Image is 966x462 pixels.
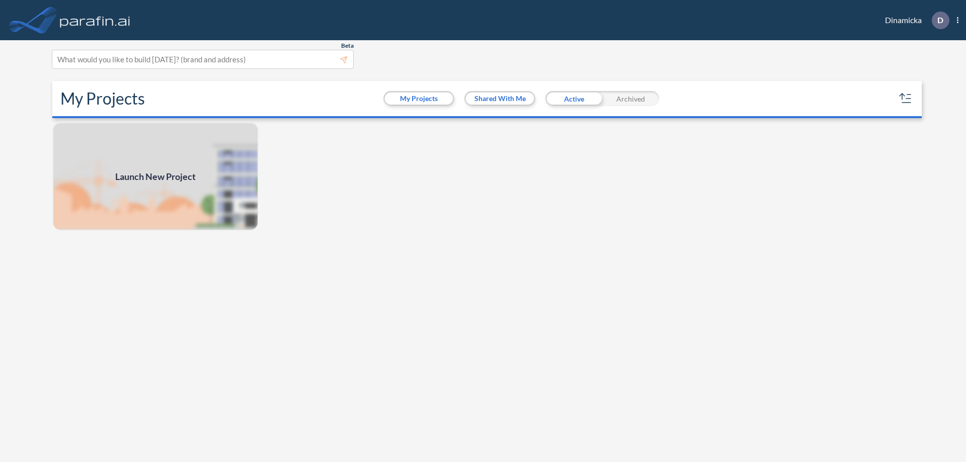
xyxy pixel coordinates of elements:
[466,93,534,105] button: Shared With Me
[937,16,943,25] p: D
[898,90,914,107] button: sort
[52,122,259,231] img: add
[60,89,145,108] h2: My Projects
[341,42,354,50] span: Beta
[385,93,453,105] button: My Projects
[115,170,196,183] span: Launch New Project
[52,122,259,231] a: Launch New Project
[602,91,659,106] div: Archived
[58,10,132,30] img: logo
[545,91,602,106] div: Active
[870,12,958,29] div: Dinamicka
